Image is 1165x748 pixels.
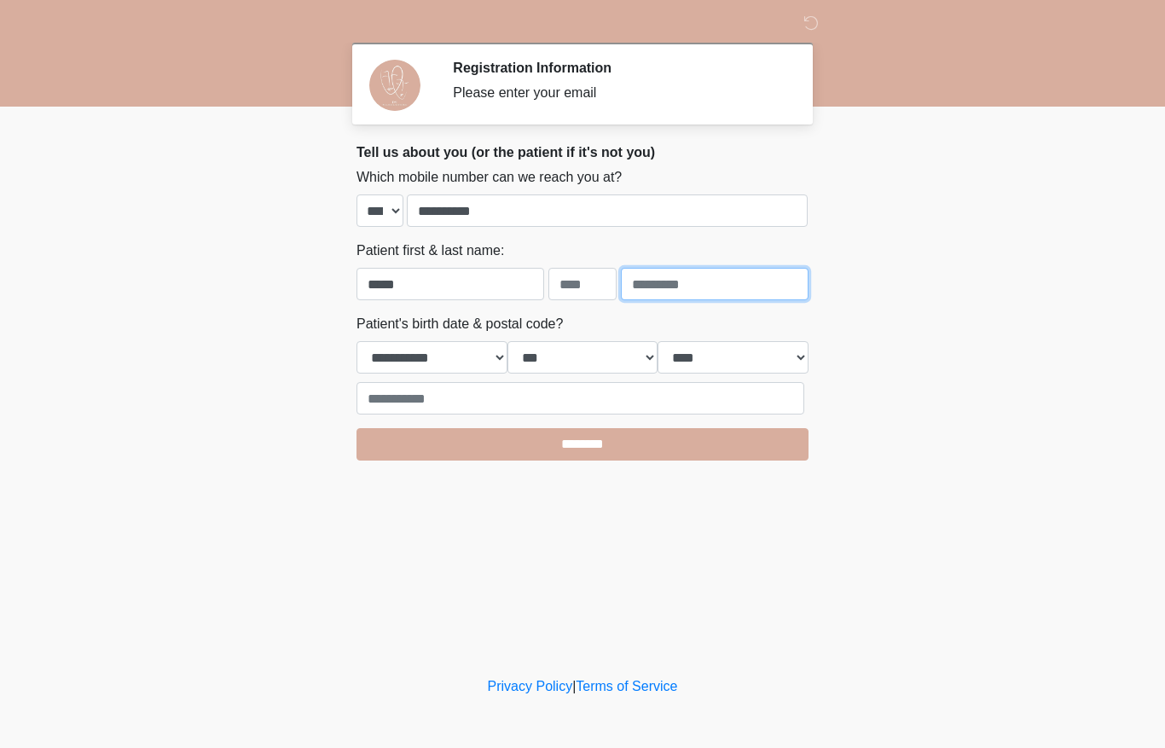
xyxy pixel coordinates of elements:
img: Agent Avatar [369,60,420,111]
h2: Registration Information [453,60,783,76]
a: Terms of Service [576,679,677,693]
label: Which mobile number can we reach you at? [356,167,622,188]
label: Patient first & last name: [356,241,504,261]
label: Patient's birth date & postal code? [356,314,563,334]
div: Please enter your email [453,83,783,103]
h2: Tell us about you (or the patient if it's not you) [356,144,809,160]
img: DM Wellness & Aesthetics Logo [339,13,362,34]
a: Privacy Policy [488,679,573,693]
a: | [572,679,576,693]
